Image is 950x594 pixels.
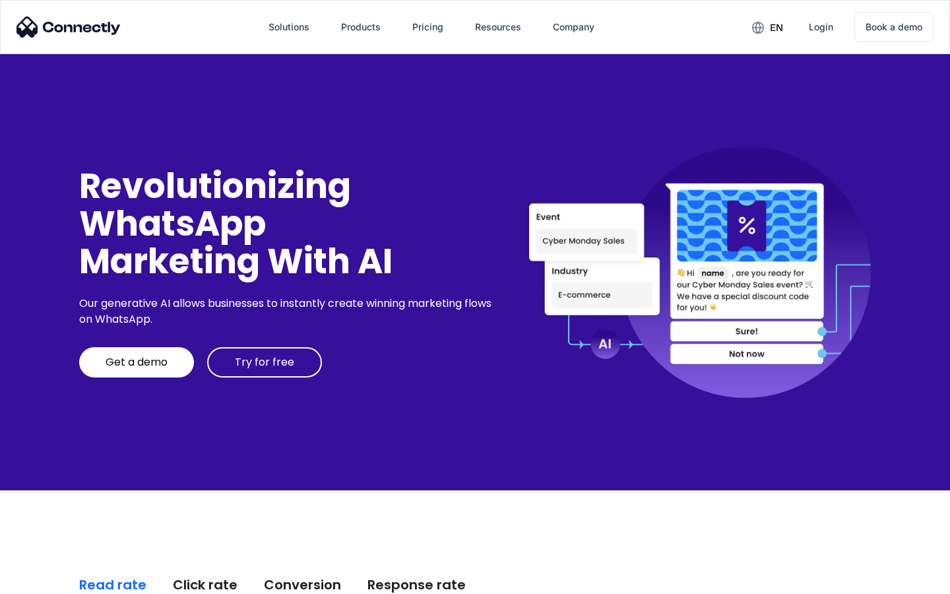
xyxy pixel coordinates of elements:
div: Try for free [235,356,294,369]
a: Try for free [207,347,322,378]
div: Read rate [79,576,146,594]
div: Login [809,18,833,36]
ul: Language list [26,571,79,589]
div: Conversion [264,576,341,594]
a: Book a demo [854,12,934,42]
a: Login [798,11,844,43]
a: Pricing [402,11,454,43]
div: Click rate [173,576,237,594]
div: Response rate [367,576,466,594]
div: Pricing [412,18,443,36]
div: en [770,18,783,37]
div: Solutions [269,18,309,36]
a: Get a demo [79,347,194,378]
div: Our generative AI allows businesses to instantly create winning marketing flows on WhatsApp. [79,296,496,327]
div: Get a demo [106,356,168,369]
div: Company [553,18,594,36]
div: Revolutionizing WhatsApp Marketing With AI [79,167,496,280]
div: Products [341,18,381,36]
aside: Language selected: English [13,571,79,589]
img: Connectly Logo [16,16,121,38]
div: Resources [475,18,521,36]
